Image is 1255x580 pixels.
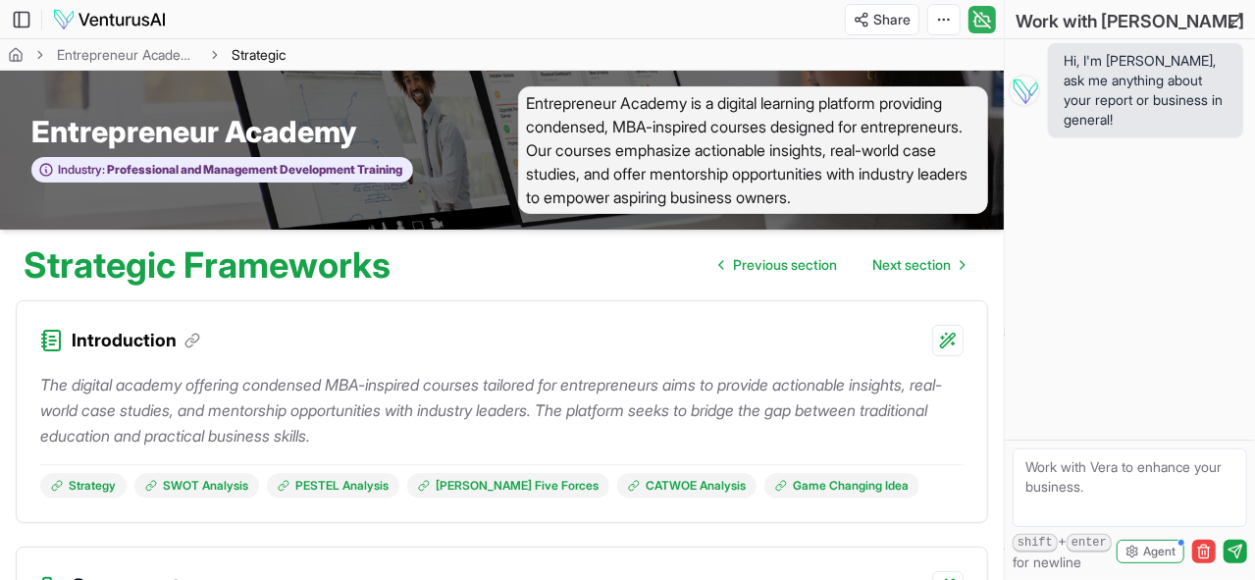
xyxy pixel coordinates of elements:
[267,473,399,499] a: PESTEL Analysis
[872,255,951,275] span: Next section
[1016,8,1244,35] h2: Work with [PERSON_NAME]
[72,327,200,354] h3: Introduction
[1067,534,1112,553] kbd: enter
[845,4,919,35] button: Share
[105,162,402,178] span: Professional and Management Development Training
[52,8,167,31] img: logo
[407,473,609,499] a: [PERSON_NAME] Five Forces
[704,245,853,285] a: Go to previous page
[873,10,911,29] span: Share
[764,473,919,499] a: Game Changing Idea
[733,255,837,275] span: Previous section
[1013,531,1117,572] span: + for newline
[58,162,105,178] span: Industry:
[134,473,259,499] a: SWOT Analysis
[31,114,356,149] span: Entrepreneur Academy
[518,86,989,214] span: Entrepreneur Academy is a digital learning platform providing condensed, MBA-inspired courses des...
[1064,51,1228,130] span: Hi, I'm [PERSON_NAME], ask me anything about your report or business in general!
[1117,540,1184,563] button: Agent
[1013,534,1058,553] kbd: shift
[857,245,980,285] a: Go to next page
[1009,75,1040,106] img: Vera
[24,245,391,285] h1: Strategic Frameworks
[704,245,980,285] nav: pagination
[8,45,286,65] nav: breadcrumb
[31,157,413,184] button: Industry:Professional and Management Development Training
[617,473,757,499] a: CATWOE Analysis
[40,473,127,499] a: Strategy
[57,45,198,65] a: Entrepreneur Academy
[1143,544,1176,559] span: Agent
[40,372,964,448] p: The digital academy offering condensed MBA-inspired courses tailored for entrepreneurs aims to pr...
[232,45,286,65] span: Strategic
